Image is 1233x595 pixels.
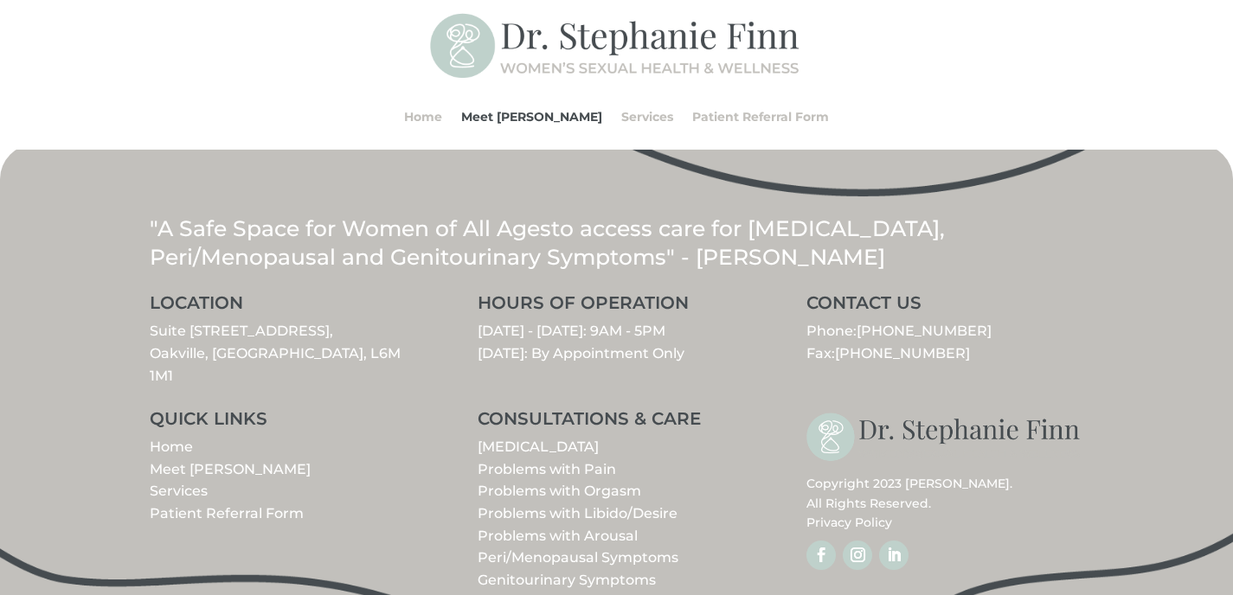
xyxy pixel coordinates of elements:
[461,84,602,150] a: Meet [PERSON_NAME]
[879,541,909,570] a: Follow on LinkedIn
[478,461,616,477] a: Problems with Pain
[478,294,755,320] h3: HOURS OF OPERATION
[478,483,641,499] a: Problems with Orgasm
[806,410,1083,465] img: stephanie-finn-logo-dark
[478,438,599,455] a: [MEDICAL_DATA]
[478,528,638,544] a: Problems with Arousal
[806,515,892,530] a: Privacy Policy
[835,345,970,361] span: [PHONE_NUMBER]
[150,294,427,320] h3: LOCATION
[857,323,992,339] a: [PHONE_NUMBER]
[843,541,872,570] a: Follow on Instagram
[478,320,755,364] p: [DATE] - [DATE]: 9AM - 5PM [DATE]: By Appointment Only
[478,549,678,566] a: Peri/Menopausal Symptoms
[150,505,304,521] a: Patient Referral Form
[150,483,208,499] a: Services
[150,215,945,270] span: to access care for [MEDICAL_DATA], Peri/Menopausal and Genitourinary Symptoms" - [PERSON_NAME]
[478,505,678,521] a: Problems with Libido/Desire
[150,438,193,455] a: Home
[404,84,442,150] a: Home
[692,84,829,150] a: Patient Referral Form
[150,214,1084,271] p: "A Safe Space for Women of All Ages
[806,541,836,570] a: Follow on Facebook
[478,572,656,588] a: Genitourinary Symptoms
[150,461,311,477] a: Meet [PERSON_NAME]
[150,323,401,383] a: Suite [STREET_ADDRESS],Oakville, [GEOGRAPHIC_DATA], L6M 1M1
[806,294,1083,320] h3: CONTACT US
[150,410,427,436] h3: QUICK LINKS
[478,410,755,436] h3: CONSULTATIONS & CARE
[621,84,673,150] a: Services
[806,474,1083,532] p: Copyright 2023 [PERSON_NAME]. All Rights Reserved.
[806,320,1083,364] p: Phone: Fax:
